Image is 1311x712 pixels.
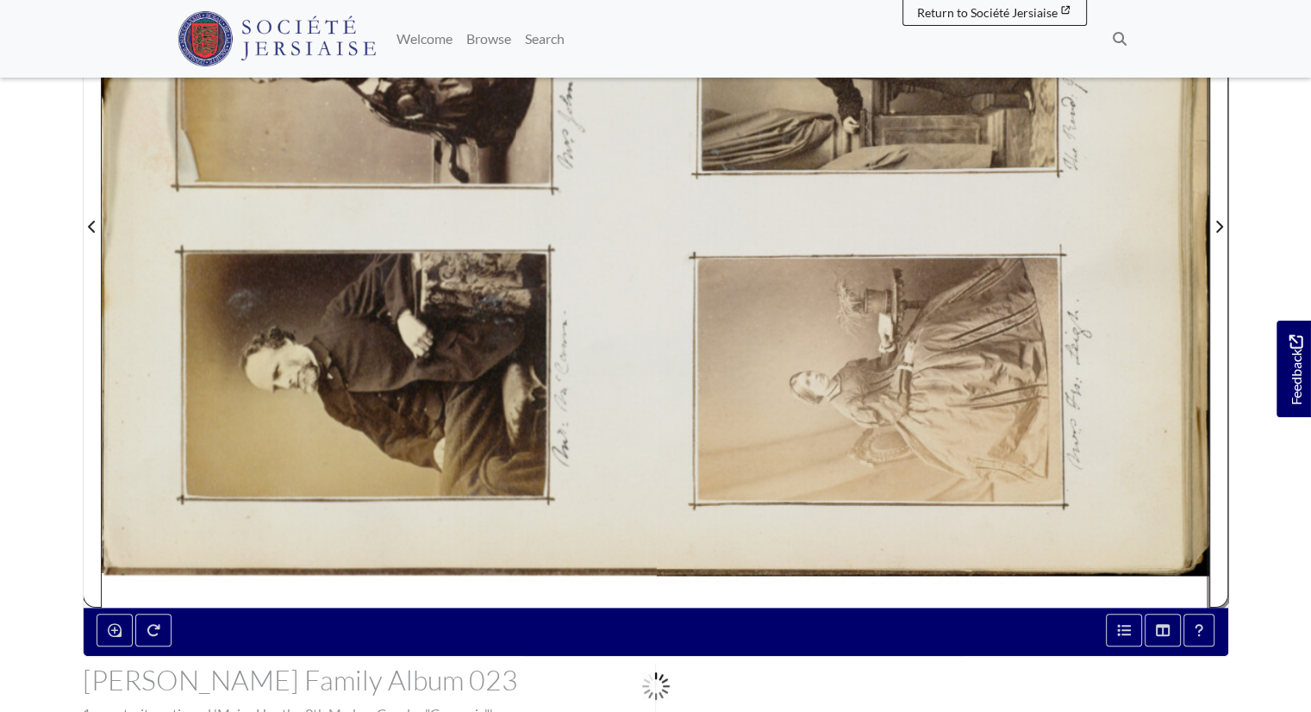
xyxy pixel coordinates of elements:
button: Enable or disable loupe tool (Alt+L) [97,614,133,646]
button: Help [1183,614,1214,646]
button: Thumbnails [1145,614,1181,646]
a: Browse [459,22,518,56]
span: Feedback [1285,334,1306,404]
img: Société Jersiaise [178,11,377,66]
button: Rotate the book [135,614,172,646]
span: Return to Société Jersiaise [917,5,1058,20]
a: Search [518,22,571,56]
button: Open metadata window [1106,614,1142,646]
a: Welcome [390,22,459,56]
a: Société Jersiaise logo [178,7,377,71]
a: Would you like to provide feedback? [1277,321,1311,417]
